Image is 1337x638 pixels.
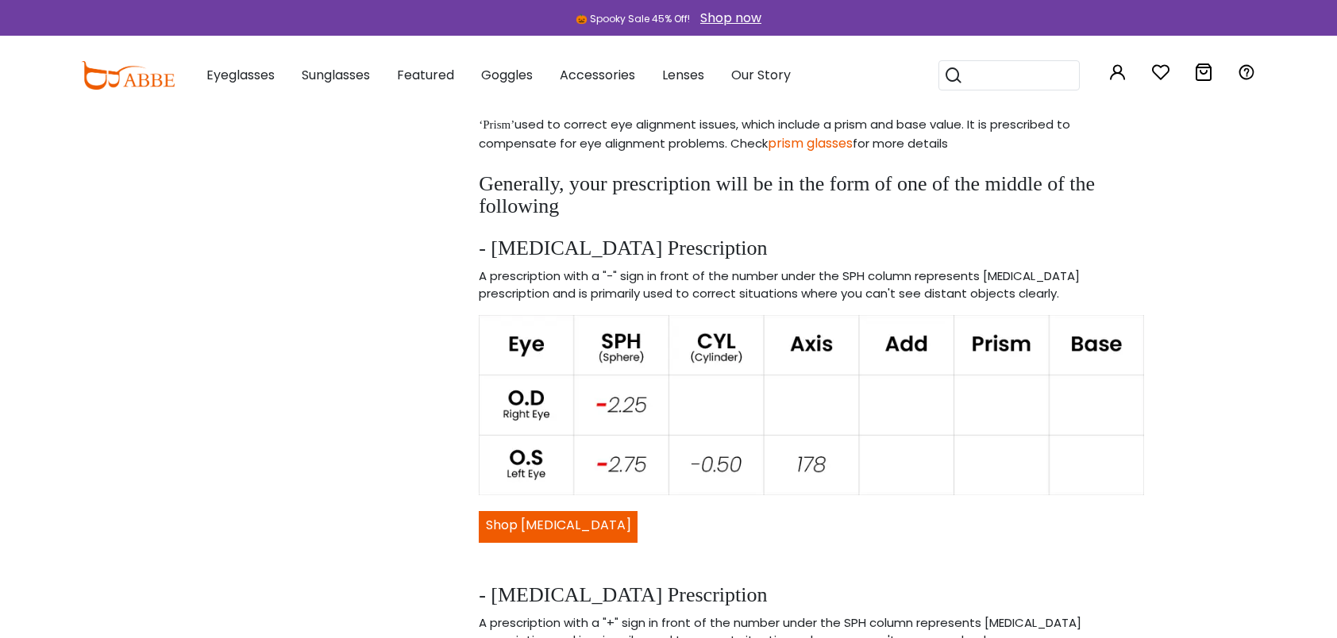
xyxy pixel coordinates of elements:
[479,118,514,131] span: ‘Prism’
[662,66,704,84] span: Lenses
[479,237,1144,259] h2: - [MEDICAL_DATA] Prescription
[479,173,1144,217] h2: Generally, your prescription will be in the form of one of the middle of the following
[479,511,638,543] button: Shop [MEDICAL_DATA] Glasses
[206,66,275,84] span: Eyeglasses
[731,66,791,84] span: Our Story
[481,66,533,84] span: Goggles
[302,66,370,84] span: Sunglasses
[81,61,175,90] img: abbeglasses.com
[479,544,638,563] a: Shop [MEDICAL_DATA] Glasses
[479,584,1144,606] h2: - [MEDICAL_DATA] Prescription
[692,9,761,27] a: Shop now
[768,134,853,152] a: prism glasses
[397,66,454,84] span: Featured
[560,66,635,84] span: Accessories
[479,267,1144,302] p: A prescription with a "-" sign in front of the number under the SPH column represents [MEDICAL_DA...
[479,116,1144,153] p: used to correct eye alignment issues, which include a prism and base value. It is prescribed to c...
[576,12,690,26] div: 🎃 Spooky Sale 45% Off!
[700,8,761,28] div: Shop now
[479,315,1144,495] img: nearsighted prescription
